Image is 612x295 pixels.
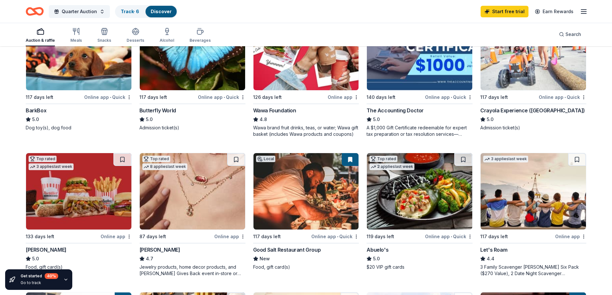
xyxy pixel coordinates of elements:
div: 117 days left [480,93,508,101]
span: 5.0 [32,116,39,123]
span: • [451,234,452,239]
div: Abuelo's [367,246,388,254]
div: Let's Roam [480,246,507,254]
span: • [564,95,566,100]
div: [PERSON_NAME] [26,246,67,254]
div: Online app [101,232,132,240]
a: Image for The Accounting DoctorTop rated23 applieslast week140 days leftOnline app•QuickThe Accou... [367,13,473,137]
div: Food, gift card(s) [253,264,359,270]
div: Desserts [127,38,144,43]
div: [PERSON_NAME] [139,246,180,254]
div: Auction & raffle [26,38,55,43]
div: Admission ticket(s) [480,125,586,131]
img: Image for Portillo's [26,153,131,230]
span: • [224,95,225,100]
div: Local [256,156,275,162]
a: Image for Good Salt Restaurant GroupLocal117 days leftOnline app•QuickGood Salt Restaurant GroupN... [253,153,359,270]
img: Image for Good Salt Restaurant Group [253,153,359,230]
button: Auction & raffle [26,25,55,46]
img: Image for Butterfly World [140,14,245,90]
button: Track· 6Discover [115,5,177,18]
img: Image for Let's Roam [481,153,586,230]
span: 4.4 [487,255,494,263]
div: 140 days left [367,93,395,101]
div: Online app Quick [425,93,473,101]
div: 126 days left [253,93,282,101]
div: 3 applies last week [483,156,528,162]
div: Meals [70,38,82,43]
button: Meals [70,25,82,46]
div: 8 applies last week [142,163,187,170]
div: Online app [328,93,359,101]
div: $20 VIP gift cards [367,264,473,270]
a: Start free trial [481,6,528,17]
span: New [260,255,270,263]
div: Online app Quick [311,232,359,240]
div: Alcohol [160,38,174,43]
div: A $1,000 Gift Certificate redeemable for expert tax preparation or tax resolution services—recipi... [367,125,473,137]
div: Online app [555,232,586,240]
button: Search [554,28,586,41]
a: Discover [151,9,172,14]
span: • [451,95,452,100]
a: Image for Butterfly WorldTop rated1 applylast week117 days leftOnline app•QuickButterfly World5.0... [139,13,245,131]
span: Quarter Auction [62,8,97,15]
div: Food, gift card(s) [26,264,132,270]
div: 119 days left [367,233,394,240]
div: 2 applies last week [369,163,414,170]
span: Search [565,30,581,38]
a: Image for BarkBoxTop rated9 applieslast week117 days leftOnline app•QuickBarkBox5.0Dog toy(s), do... [26,13,132,131]
img: Image for Wawa Foundation [253,14,359,90]
div: Get started [21,273,58,279]
span: 4.7 [146,255,153,263]
div: 40 % [45,273,58,279]
div: Top rated [29,156,57,162]
img: Image for BarkBox [26,14,131,90]
span: 5.0 [32,255,39,263]
div: Online app Quick [539,93,586,101]
div: Jewelry products, home decor products, and [PERSON_NAME] Gives Back event in-store or online (or ... [139,264,245,277]
div: Beverages [190,38,211,43]
div: Top rated [369,156,397,162]
a: Image for Wawa FoundationTop rated2 applieslast week126 days leftOnline appWawa Foundation4.8Wawa... [253,13,359,137]
a: Image for Crayola Experience (Orlando)Top rated3 applieslast week117 days leftOnline app•QuickCra... [480,13,586,131]
span: 5.0 [146,116,153,123]
img: Image for Crayola Experience (Orlando) [481,14,586,90]
div: Go to track [21,280,58,285]
img: Image for Kendra Scott [140,153,245,230]
button: Snacks [97,25,111,46]
span: 5.0 [373,116,380,123]
a: Home [26,4,44,19]
div: Good Salt Restaurant Group [253,246,321,254]
div: 3 Family Scavenger [PERSON_NAME] Six Pack ($270 Value), 2 Date Night Scavenger [PERSON_NAME] Two ... [480,264,586,277]
a: Track· 6 [121,9,139,14]
a: Image for Abuelo's Top rated2 applieslast week119 days leftOnline app•QuickAbuelo's5.0$20 VIP gif... [367,153,473,270]
a: Image for Kendra ScottTop rated8 applieslast week87 days leftOnline app[PERSON_NAME]4.7Jewelry pr... [139,153,245,277]
div: Butterfly World [139,107,176,114]
button: Desserts [127,25,144,46]
span: 4.8 [260,116,267,123]
div: 3 applies last week [29,163,74,170]
div: Online app Quick [84,93,132,101]
div: Admission ticket(s) [139,125,245,131]
span: • [337,234,338,239]
div: Online app Quick [425,232,473,240]
div: 117 days left [26,93,53,101]
div: Online app [214,232,245,240]
span: • [110,95,111,100]
button: Alcohol [160,25,174,46]
img: Image for Abuelo's [367,153,472,230]
a: Image for Portillo'sTop rated3 applieslast week133 days leftOnline app[PERSON_NAME]5.0Food, gift ... [26,153,132,270]
button: Beverages [190,25,211,46]
span: 5.0 [487,116,493,123]
div: Wawa Foundation [253,107,296,114]
div: 87 days left [139,233,166,240]
div: 133 days left [26,233,54,240]
div: BarkBox [26,107,46,114]
div: Dog toy(s), dog food [26,125,132,131]
div: 117 days left [480,233,508,240]
div: Crayola Experience ([GEOGRAPHIC_DATA]) [480,107,585,114]
button: Quarter Auction [49,5,110,18]
a: Earn Rewards [531,6,577,17]
img: Image for The Accounting Doctor [367,14,472,90]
